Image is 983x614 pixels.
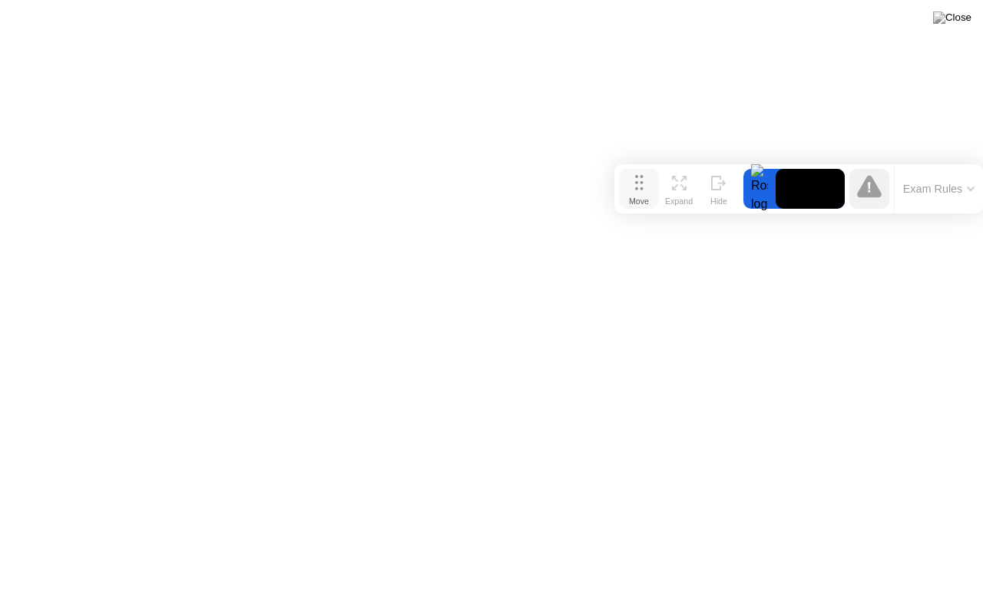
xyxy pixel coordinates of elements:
button: Exam Rules [899,182,980,196]
div: Move [629,196,649,206]
button: Move [619,169,659,209]
div: Hide [710,196,727,206]
div: Expand [665,196,693,206]
button: Expand [659,169,699,209]
button: Hide [699,169,739,209]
